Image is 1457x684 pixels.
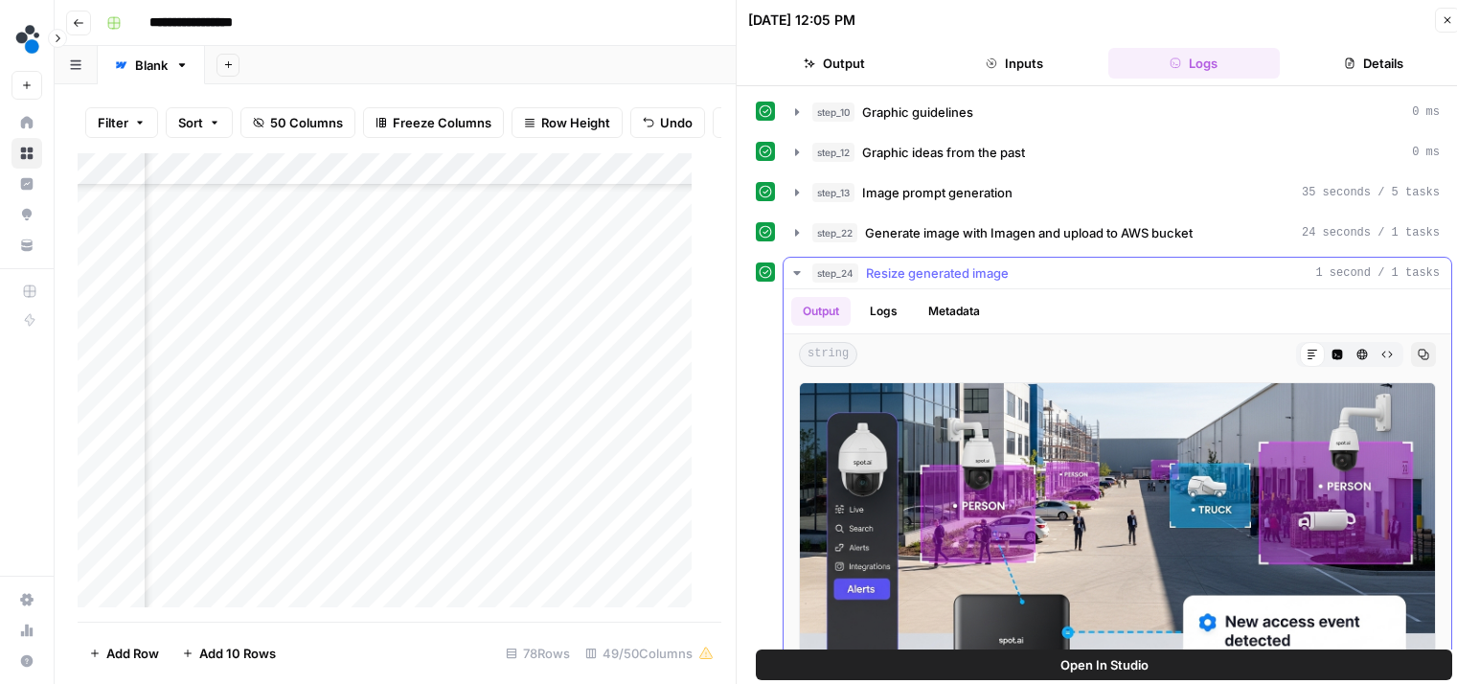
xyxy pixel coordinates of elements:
[858,297,909,326] button: Logs
[11,230,42,261] a: Your Data
[270,113,343,132] span: 50 Columns
[541,113,610,132] span: Row Height
[11,646,42,676] button: Help + Support
[784,97,1451,127] button: 0 ms
[791,297,851,326] button: Output
[866,263,1009,283] span: Resize generated image
[393,113,491,132] span: Freeze Columns
[660,113,693,132] span: Undo
[11,584,42,615] a: Settings
[11,199,42,230] a: Opportunities
[171,638,287,669] button: Add 10 Rows
[11,615,42,646] a: Usage
[1108,48,1281,79] button: Logs
[1302,184,1440,201] span: 35 seconds / 5 tasks
[199,644,276,663] span: Add 10 Rows
[784,258,1451,288] button: 1 second / 1 tasks
[1060,655,1149,674] span: Open In Studio
[363,107,504,138] button: Freeze Columns
[1412,144,1440,161] span: 0 ms
[748,48,921,79] button: Output
[784,217,1451,248] button: 24 seconds / 1 tasks
[917,297,991,326] button: Metadata
[85,107,158,138] button: Filter
[1315,264,1440,282] span: 1 second / 1 tasks
[1412,103,1440,121] span: 0 ms
[756,650,1452,680] button: Open In Studio
[1302,224,1440,241] span: 24 seconds / 1 tasks
[98,113,128,132] span: Filter
[98,46,205,84] a: Blank
[865,223,1193,242] span: Generate image with Imagen and upload to AWS bucket
[812,223,857,242] span: step_22
[748,11,855,30] div: [DATE] 12:05 PM
[178,113,203,132] span: Sort
[11,169,42,199] a: Insights
[799,342,857,367] span: string
[862,143,1025,162] span: Graphic ideas from the past
[578,638,721,669] div: 49/50 Columns
[240,107,355,138] button: 50 Columns
[862,183,1013,202] span: Image prompt generation
[784,137,1451,168] button: 0 ms
[498,638,578,669] div: 78 Rows
[11,22,46,57] img: spot.ai Logo
[11,107,42,138] a: Home
[11,138,42,169] a: Browse
[862,103,973,122] span: Graphic guidelines
[812,183,854,202] span: step_13
[630,107,705,138] button: Undo
[78,638,171,669] button: Add Row
[135,56,168,75] div: Blank
[812,263,858,283] span: step_24
[166,107,233,138] button: Sort
[812,143,854,162] span: step_12
[106,644,159,663] span: Add Row
[11,15,42,63] button: Workspace: spot.ai
[812,103,854,122] span: step_10
[784,177,1451,208] button: 35 seconds / 5 tasks
[512,107,623,138] button: Row Height
[928,48,1101,79] button: Inputs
